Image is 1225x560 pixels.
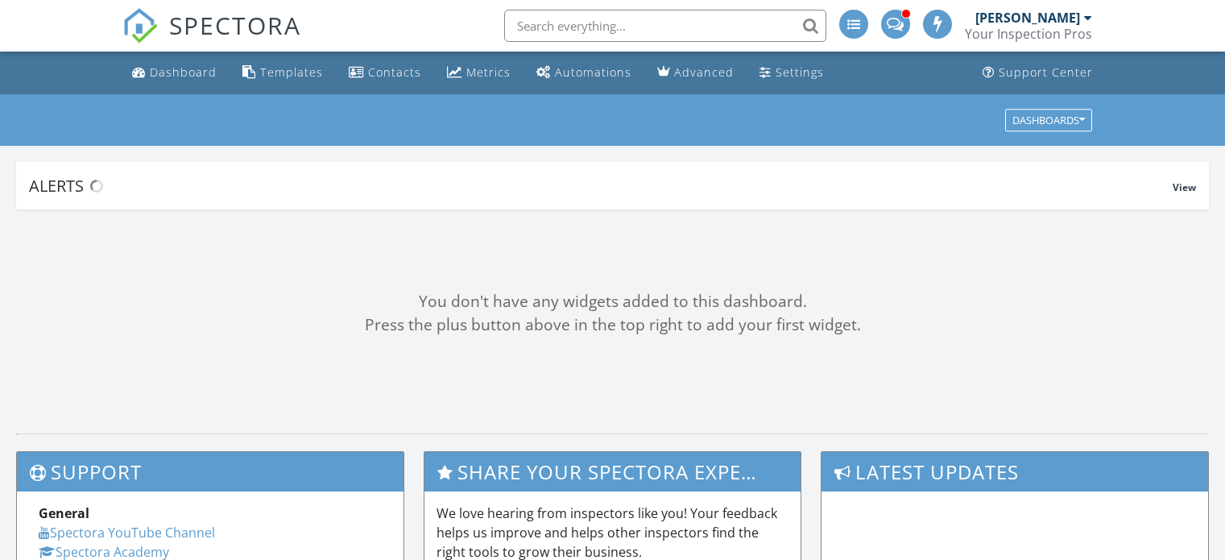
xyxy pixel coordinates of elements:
[1173,180,1196,194] span: View
[975,10,1080,26] div: [PERSON_NAME]
[16,290,1209,313] div: You don't have any widgets added to this dashboard.
[29,175,1173,197] div: Alerts
[1005,109,1092,131] button: Dashboards
[39,524,215,541] a: Spectora YouTube Channel
[122,8,158,44] img: The Best Home Inspection Software - Spectora
[16,313,1209,337] div: Press the plus button above in the top right to add your first widget.
[150,64,217,80] div: Dashboard
[555,64,631,80] div: Automations
[424,452,801,492] h3: Share Your Spectora Experience
[753,58,830,88] a: Settings
[821,452,1208,492] h3: Latest Updates
[236,58,329,88] a: Templates
[17,452,404,492] h3: Support
[674,64,734,80] div: Advanced
[651,58,740,88] a: Advanced
[126,58,223,88] a: Dashboard
[39,504,89,522] strong: General
[169,8,301,42] span: SPECTORA
[368,64,421,80] div: Contacts
[342,58,428,88] a: Contacts
[466,64,511,80] div: Metrics
[965,26,1092,42] div: Your Inspection Pros
[441,58,517,88] a: Metrics
[260,64,323,80] div: Templates
[1012,114,1085,126] div: Dashboards
[122,22,301,56] a: SPECTORA
[976,58,1099,88] a: Support Center
[776,64,824,80] div: Settings
[504,10,826,42] input: Search everything...
[999,64,1093,80] div: Support Center
[530,58,638,88] a: Automations (Advanced)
